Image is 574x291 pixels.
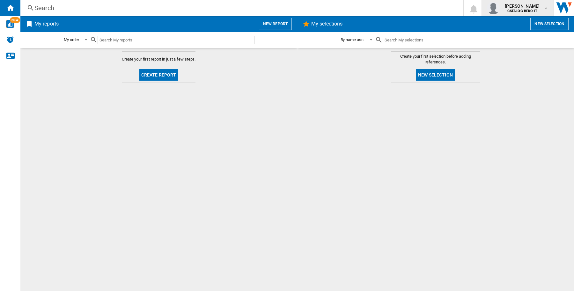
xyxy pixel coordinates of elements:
[34,4,446,12] div: Search
[259,18,292,30] button: New report
[507,9,537,13] b: CATALOG BEKO IT
[98,36,254,44] input: Search My reports
[10,17,20,23] span: NEW
[530,18,569,30] button: New selection
[487,2,500,14] img: profile.jpg
[383,36,531,44] input: Search My selections
[505,3,540,9] span: [PERSON_NAME]
[391,54,480,65] span: Create your first selection before adding references.
[310,18,344,30] h2: My selections
[6,36,14,43] img: alerts-logo.svg
[64,37,79,42] div: My order
[341,37,364,42] div: By name asc.
[139,69,178,81] button: Create report
[6,20,14,28] img: wise-card.svg
[416,69,455,81] button: New selection
[122,56,196,62] span: Create your first report in just a few steps.
[33,18,60,30] h2: My reports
